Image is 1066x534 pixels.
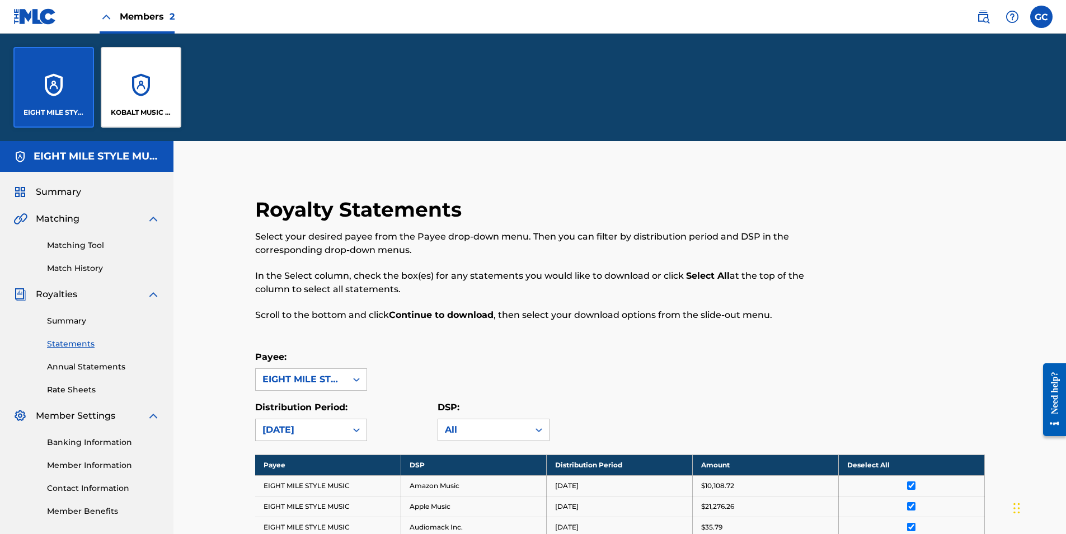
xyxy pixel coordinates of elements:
[47,240,160,251] a: Matching Tool
[34,150,160,163] h5: EIGHT MILE STYLE MUSIC
[13,47,94,128] a: AccountsEIGHT MILE STYLE MUSIC
[1006,10,1019,24] img: help
[701,481,734,491] p: $10,108.72
[255,352,287,362] label: Payee:
[438,402,459,413] label: DSP:
[13,185,27,199] img: Summary
[147,212,160,226] img: expand
[47,263,160,274] a: Match History
[255,496,401,517] td: EIGHT MILE STYLE MUSIC
[262,423,340,437] div: [DATE]
[255,475,401,496] td: EIGHT MILE STYLE MUSIC
[13,212,27,226] img: Matching
[255,197,467,222] h2: Royalty Statements
[838,455,984,475] th: Deselect All
[255,402,347,413] label: Distribution Period:
[13,288,27,301] img: Royalties
[47,361,160,373] a: Annual Statements
[1010,480,1066,534] iframe: Chat Widget
[47,384,160,396] a: Rate Sheets
[1035,355,1066,445] iframe: Resource Center
[47,338,160,350] a: Statements
[255,269,817,296] p: In the Select column, check the box(es) for any statements you would like to download or click at...
[701,522,722,532] p: $35.79
[36,212,79,226] span: Matching
[547,455,693,475] th: Distribution Period
[255,308,817,322] p: Scroll to the bottom and click , then select your download options from the slide-out menu.
[401,475,547,496] td: Amazon Music
[972,6,994,28] a: Public Search
[547,496,693,517] td: [DATE]
[47,483,160,494] a: Contact Information
[147,288,160,301] img: expand
[120,10,175,23] span: Members
[389,310,494,320] strong: Continue to download
[36,409,115,423] span: Member Settings
[701,502,734,512] p: $21,276.26
[401,496,547,517] td: Apple Music
[13,150,27,163] img: Accounts
[47,505,160,517] a: Member Benefits
[36,288,77,301] span: Royalties
[1030,6,1053,28] div: User Menu
[693,455,839,475] th: Amount
[1013,491,1020,525] div: Drag
[13,185,81,199] a: SummarySummary
[24,107,84,118] p: EIGHT MILE STYLE MUSIC
[47,437,160,448] a: Banking Information
[976,10,990,24] img: search
[1001,6,1023,28] div: Help
[147,409,160,423] img: expand
[111,107,172,118] p: KOBALT MUSIC PUB AMERICA INC
[36,185,81,199] span: Summary
[170,11,175,22] span: 2
[47,315,160,327] a: Summary
[401,455,547,475] th: DSP
[262,373,340,386] div: EIGHT MILE STYLE MUSIC
[255,230,817,257] p: Select your desired payee from the Payee drop-down menu. Then you can filter by distribution peri...
[255,455,401,475] th: Payee
[686,270,730,281] strong: Select All
[13,409,27,423] img: Member Settings
[13,8,57,25] img: MLC Logo
[547,475,693,496] td: [DATE]
[445,423,522,437] div: All
[47,460,160,471] a: Member Information
[101,47,181,128] a: AccountsKOBALT MUSIC PUB AMERICA INC
[100,10,113,24] img: Close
